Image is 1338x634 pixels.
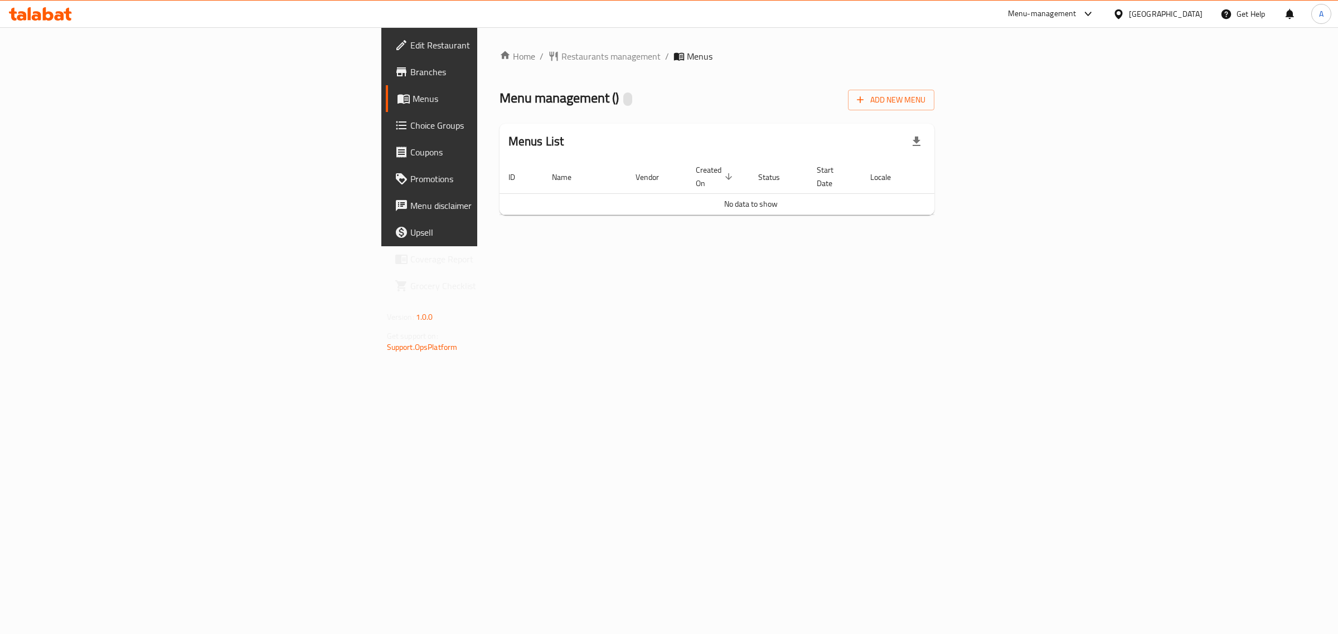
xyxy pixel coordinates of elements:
span: Edit Restaurant [410,38,596,52]
li: / [665,50,669,63]
span: Vendor [636,170,673,184]
div: Export file [903,128,930,155]
span: Get support on: [387,329,438,343]
a: Menus [386,85,605,112]
span: Start Date [817,163,848,190]
a: Branches [386,58,605,85]
span: Version: [387,310,414,324]
a: Support.OpsPlatform [387,340,458,354]
th: Actions [919,160,1002,194]
span: Menus [687,50,712,63]
span: Locale [870,170,905,184]
span: Add New Menu [857,93,925,107]
a: Choice Groups [386,112,605,139]
span: Created On [696,163,736,190]
a: Menu disclaimer [386,192,605,219]
span: Status [758,170,794,184]
span: Promotions [410,172,596,186]
span: Grocery Checklist [410,279,596,292]
span: Branches [410,65,596,79]
span: ID [508,170,530,184]
span: No data to show [724,197,778,211]
span: Menus [413,92,596,105]
a: Coverage Report [386,246,605,272]
h2: Menus List [508,133,564,150]
a: Promotions [386,165,605,192]
span: Coupons [410,145,596,159]
table: enhanced table [500,160,1002,215]
span: Restaurants management [561,50,661,63]
nav: breadcrumb [500,50,935,63]
span: Upsell [410,226,596,239]
span: Menu management ( ) [500,85,619,110]
span: Coverage Report [410,252,596,266]
button: Add New Menu [848,90,934,110]
a: Edit Restaurant [386,32,605,58]
span: Name [552,170,586,184]
div: [GEOGRAPHIC_DATA] [1129,8,1203,20]
a: Coupons [386,139,605,165]
a: Grocery Checklist [386,272,605,299]
span: Choice Groups [410,119,596,132]
a: Upsell [386,219,605,246]
span: Menu disclaimer [410,199,596,212]
span: A [1319,8,1324,20]
span: 1.0.0 [416,310,433,324]
div: Menu-management [1008,7,1077,21]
